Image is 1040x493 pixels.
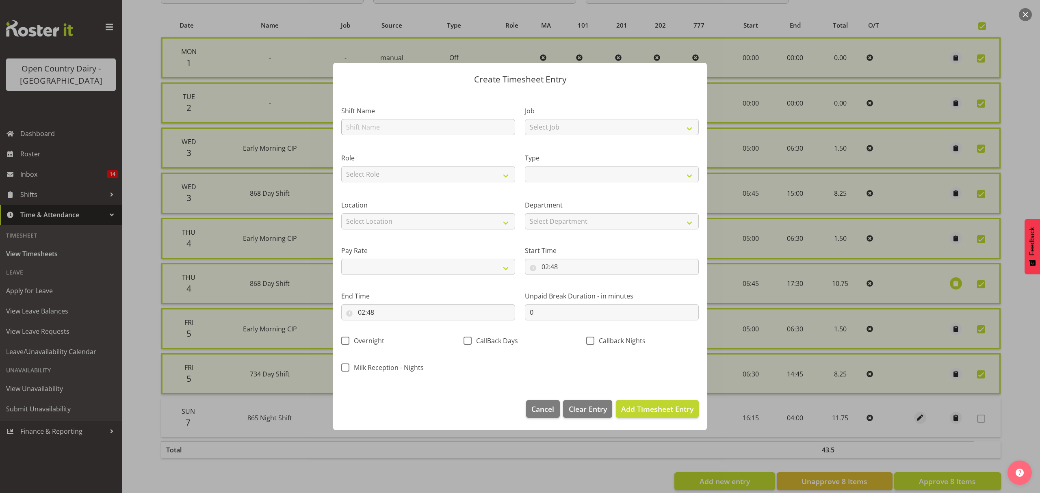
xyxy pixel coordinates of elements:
input: Click to select... [525,259,699,275]
input: Unpaid Break Duration [525,304,699,320]
span: Cancel [531,404,554,414]
span: Add Timesheet Entry [621,404,693,414]
label: Job [525,106,699,116]
label: Location [341,200,515,210]
label: Pay Rate [341,246,515,255]
span: Clear Entry [569,404,607,414]
button: Add Timesheet Entry [616,400,699,418]
span: CallBack Days [472,337,518,345]
button: Feedback - Show survey [1025,219,1040,274]
input: Shift Name [341,119,515,135]
img: help-xxl-2.png [1016,469,1024,477]
p: Create Timesheet Entry [341,75,699,84]
label: End Time [341,291,515,301]
span: Feedback [1029,227,1036,255]
label: Role [341,153,515,163]
span: Milk Reception - Nights [349,363,424,372]
span: Overnight [349,337,384,345]
label: Start Time [525,246,699,255]
label: Unpaid Break Duration - in minutes [525,291,699,301]
span: Callback Nights [594,337,646,345]
label: Department [525,200,699,210]
label: Type [525,153,699,163]
button: Cancel [526,400,559,418]
input: Click to select... [341,304,515,320]
label: Shift Name [341,106,515,116]
button: Clear Entry [563,400,612,418]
